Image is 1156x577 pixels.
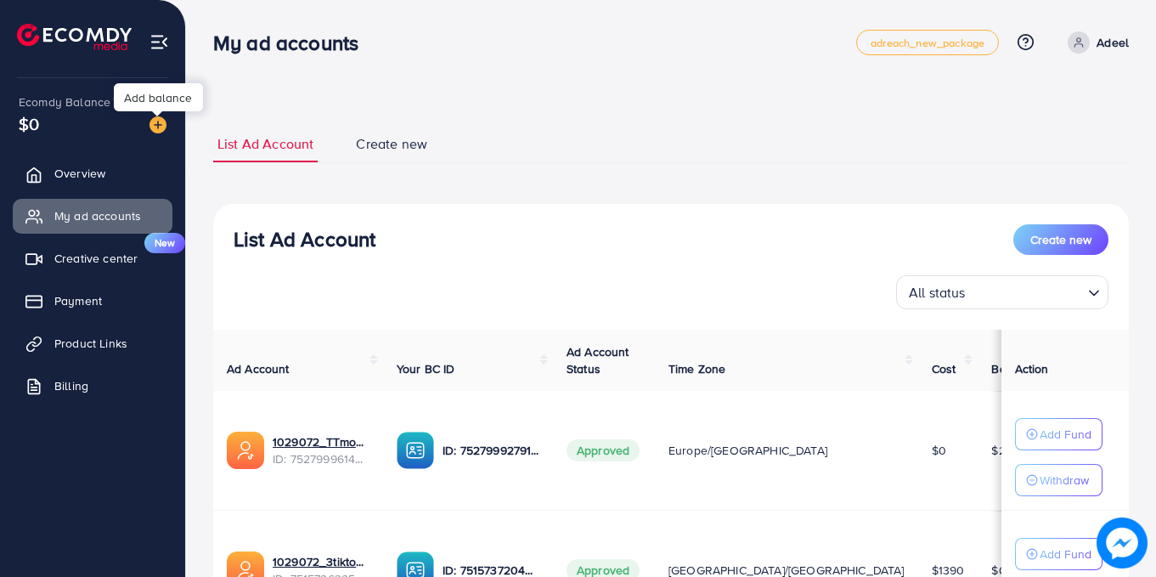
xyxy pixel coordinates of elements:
a: Billing [13,369,172,403]
a: Creative centerNew [13,241,172,275]
a: Product Links [13,326,172,360]
span: Ad Account [227,360,290,377]
h3: My ad accounts [213,31,372,55]
span: Payment [54,292,102,309]
span: Europe/[GEOGRAPHIC_DATA] [668,442,827,459]
span: Create new [1030,231,1091,248]
span: Overview [54,165,105,182]
a: 1029072_3tiktok_1749893989137 [273,553,369,570]
span: Your BC ID [397,360,455,377]
a: Overview [13,156,172,190]
span: Create new [356,134,427,154]
button: Withdraw [1015,464,1102,496]
a: Payment [13,284,172,318]
span: Time Zone [668,360,725,377]
button: Add Fund [1015,418,1102,450]
p: Withdraw [1040,470,1089,490]
span: adreach_new_package [871,37,984,48]
span: ID: 7527999614847467521 [273,450,369,467]
span: List Ad Account [217,134,313,154]
img: logo [17,24,132,50]
span: Product Links [54,335,127,352]
div: Add balance [114,83,203,111]
img: ic-ads-acc.e4c84228.svg [227,432,264,469]
a: My ad accounts [13,199,172,233]
span: Approved [567,439,640,461]
p: Add Fund [1040,544,1091,564]
img: image [1097,518,1148,569]
a: 1029072_TTmonigrow_1752749004212 [273,433,369,450]
span: My ad accounts [54,207,141,224]
button: Add Fund [1015,538,1102,570]
span: Action [1015,360,1049,377]
span: All status [905,280,969,305]
p: Adeel [1097,32,1129,53]
p: Add Fund [1040,424,1091,444]
div: <span class='underline'>1029072_TTmonigrow_1752749004212</span></br>7527999614847467521 [273,433,369,468]
span: $0 [932,442,946,459]
button: Create new [1013,224,1108,255]
a: Adeel [1061,31,1129,54]
span: Billing [54,377,88,394]
div: Search for option [896,275,1108,309]
a: adreach_new_package [856,30,999,55]
input: Search for option [971,277,1081,305]
span: $0 [19,111,39,136]
span: Ecomdy Balance [19,93,110,110]
img: ic-ba-acc.ded83a64.svg [397,432,434,469]
img: image [149,116,166,133]
p: ID: 7527999279103574032 [443,440,539,461]
span: Creative center [54,250,138,267]
img: menu [149,32,169,52]
span: Cost [932,360,956,377]
h3: List Ad Account [234,227,375,252]
span: Ad Account Status [567,343,629,377]
span: New [144,233,185,253]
